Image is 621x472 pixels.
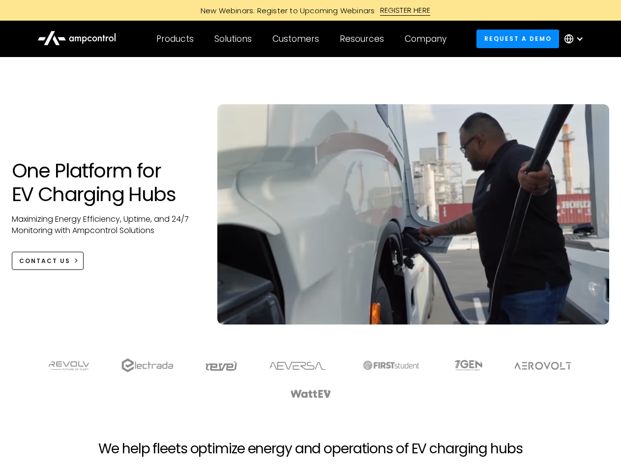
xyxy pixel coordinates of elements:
[476,29,559,48] a: Request a demo
[405,33,446,44] div: Company
[12,214,198,236] p: Maximizing Energy Efficiency, Uptime, and 24/7 Monitoring with Ampcontrol Solutions
[12,159,198,206] h1: One Platform for EV Charging Hubs
[272,33,319,44] div: Customers
[514,362,572,370] img: Aerovolt Logo
[290,390,331,398] img: WattEV logo
[214,33,252,44] div: Solutions
[156,33,194,44] div: Products
[98,441,522,457] h2: We help fleets optimize energy and operations of EV charging hubs
[121,358,173,372] img: electrada logo
[19,257,70,265] div: CONTACT US
[340,33,384,44] div: Resources
[12,252,84,270] a: CONTACT US
[191,5,380,16] div: New Webinars: Register to Upcoming Webinars
[89,5,532,16] a: New Webinars: Register to Upcoming WebinarsREGISTER HERE
[380,5,431,16] div: REGISTER HERE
